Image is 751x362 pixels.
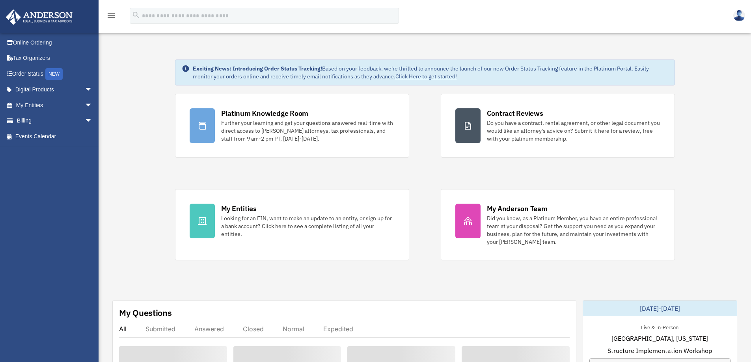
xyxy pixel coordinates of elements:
[6,35,104,50] a: Online Ordering
[85,82,101,98] span: arrow_drop_down
[4,9,75,25] img: Anderson Advisors Platinum Portal
[175,189,409,260] a: My Entities Looking for an EIN, want to make an update to an entity, or sign up for a bank accoun...
[635,323,685,331] div: Live & In-Person
[323,325,353,333] div: Expedited
[6,128,104,144] a: Events Calendar
[221,204,257,213] div: My Entities
[6,82,104,98] a: Digital Productsarrow_drop_down
[6,66,104,82] a: Order StatusNEW
[6,50,104,66] a: Tax Organizers
[221,214,395,238] div: Looking for an EIN, want to make an update to an entity, or sign up for a bank account? Click her...
[487,108,543,118] div: Contract Reviews
[441,189,675,260] a: My Anderson Team Did you know, as a Platinum Member, you have an entire professional team at your...
[132,11,140,19] i: search
[45,68,63,80] div: NEW
[175,94,409,158] a: Platinum Knowledge Room Further your learning and get your questions answered real-time with dire...
[6,97,104,113] a: My Entitiesarrow_drop_down
[283,325,304,333] div: Normal
[194,325,224,333] div: Answered
[611,334,708,343] span: [GEOGRAPHIC_DATA], [US_STATE]
[487,119,660,143] div: Do you have a contract, rental agreement, or other legal document you would like an attorney's ad...
[119,325,127,333] div: All
[119,307,172,319] div: My Questions
[243,325,264,333] div: Closed
[221,108,309,118] div: Platinum Knowledge Room
[106,11,116,20] i: menu
[487,204,548,213] div: My Anderson Team
[441,94,675,158] a: Contract Reviews Do you have a contract, rental agreement, or other legal document you would like...
[608,346,712,355] span: Structure Implementation Workshop
[583,301,737,316] div: [DATE]-[DATE]
[221,119,395,143] div: Further your learning and get your questions answered real-time with direct access to [PERSON_NAM...
[193,65,668,80] div: Based on your feedback, we're thrilled to announce the launch of our new Order Status Tracking fe...
[487,214,660,246] div: Did you know, as a Platinum Member, you have an entire professional team at your disposal? Get th...
[106,14,116,20] a: menu
[85,113,101,129] span: arrow_drop_down
[145,325,175,333] div: Submitted
[193,65,322,72] strong: Exciting News: Introducing Order Status Tracking!
[6,113,104,129] a: Billingarrow_drop_down
[733,10,745,21] img: User Pic
[85,97,101,113] span: arrow_drop_down
[395,73,457,80] a: Click Here to get started!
